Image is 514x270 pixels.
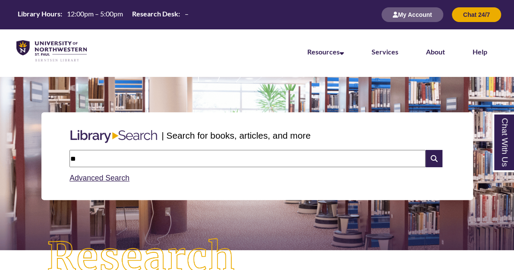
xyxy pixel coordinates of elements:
a: Resources [307,48,344,56]
span: 12:00pm – 5:00pm [67,10,123,18]
th: Library Hours: [14,9,63,19]
a: Hours Today [14,9,192,21]
button: Chat 24/7 [452,7,501,22]
a: About [426,48,445,56]
a: My Account [382,11,443,18]
table: Hours Today [14,9,192,20]
i: Search [426,150,442,167]
a: Services [372,48,398,56]
img: Libary Search [66,127,161,146]
p: | Search for books, articles, and more [161,129,310,142]
a: Advanced Search [69,174,129,182]
span: – [185,10,189,18]
button: My Account [382,7,443,22]
img: UNWSP Library Logo [16,40,87,63]
th: Research Desk: [129,9,181,19]
a: Chat 24/7 [452,11,501,18]
a: Help [473,48,487,56]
